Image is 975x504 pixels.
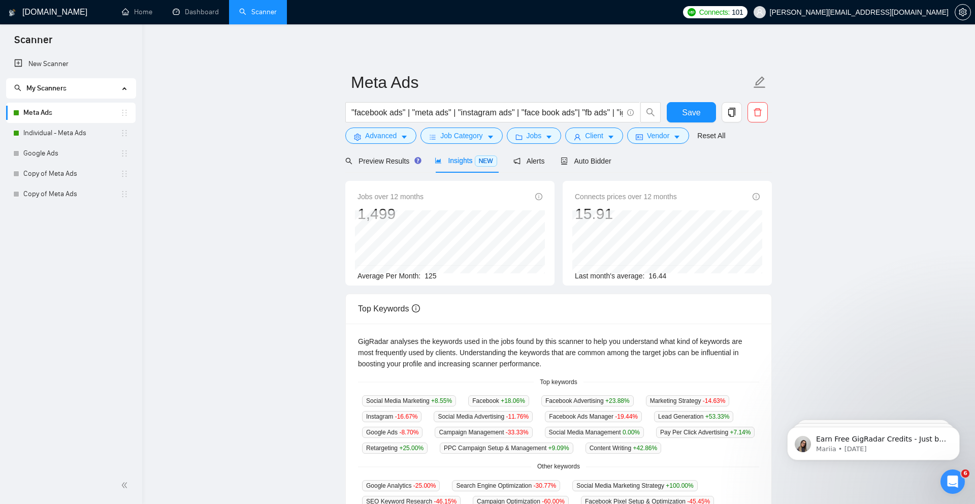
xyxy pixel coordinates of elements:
[14,54,127,74] a: New Scanner
[412,304,420,312] span: info-circle
[487,133,494,141] span: caret-down
[747,102,768,122] button: delete
[656,427,755,438] span: Pay Per Click Advertising
[545,427,644,438] span: Social Media Management
[120,190,128,198] span: holder
[753,193,760,200] span: info-circle
[627,128,689,144] button: idcardVendorcaret-down
[534,482,557,489] span: -30.77 %
[565,128,623,144] button: userClientcaret-down
[955,4,971,20] button: setting
[574,133,581,141] span: user
[732,7,743,18] span: 101
[730,429,751,436] span: +7.14 %
[515,133,523,141] span: folder
[722,108,741,117] span: copy
[633,445,657,452] span: +42.86 %
[623,429,640,436] span: 0.00 %
[420,128,502,144] button: barsJob Categorycaret-down
[772,405,975,477] iframe: Intercom notifications message
[399,429,418,436] span: -8.70 %
[435,427,532,438] span: Campaign Management
[362,411,421,422] span: Instagram
[501,397,525,404] span: +18.06 %
[641,108,660,117] span: search
[756,9,763,16] span: user
[425,272,436,280] span: 125
[535,193,542,200] span: info-circle
[6,164,136,184] li: Copy of Meta Ads
[435,156,497,165] span: Insights
[413,156,422,165] div: Tooltip anchor
[395,413,418,420] span: -16.67 %
[399,445,424,452] span: +25.00 %
[122,8,152,16] a: homeHome
[572,480,697,491] span: Social Media Marketing Strategy
[345,128,416,144] button: settingAdvancedcaret-down
[345,157,352,165] span: search
[239,8,277,16] a: searchScanner
[435,157,442,164] span: area-chart
[541,395,634,406] span: Facebook Advertising
[534,377,583,387] span: Top keywords
[615,413,638,420] span: -19.44 %
[23,103,120,123] a: Meta Ads
[6,143,136,164] li: Google Ads
[6,184,136,204] li: Copy of Meta Ads
[452,480,560,491] span: Search Engine Optimization
[646,395,730,406] span: Marketing Strategy
[955,8,971,16] a: setting
[413,482,436,489] span: -25.00 %
[440,130,482,141] span: Job Category
[561,157,568,165] span: robot
[23,164,120,184] a: Copy of Meta Ads
[575,272,644,280] span: Last month's average:
[23,184,120,204] a: Copy of Meta Ads
[753,76,766,89] span: edit
[648,272,666,280] span: 16.44
[468,395,529,406] span: Facebook
[365,130,397,141] span: Advanced
[531,462,586,471] span: Other keywords
[940,469,965,494] iframe: Intercom live chat
[429,133,436,141] span: bars
[575,204,677,224] div: 15.91
[362,395,456,406] span: Social Media Marketing
[120,170,128,178] span: holder
[440,443,573,454] span: PPC Campaign Setup & Management
[9,5,16,21] img: logo
[561,157,611,165] span: Auto Bidder
[586,443,662,454] span: Content Writing
[682,106,700,119] span: Save
[673,133,680,141] span: caret-down
[545,411,642,422] span: Facebook Ads Manager
[506,413,529,420] span: -11.76 %
[607,133,614,141] span: caret-down
[654,411,733,422] span: Lead Generation
[6,103,136,123] li: Meta Ads
[705,413,730,420] span: +53.33 %
[748,108,767,117] span: delete
[431,397,452,404] span: +8.55 %
[121,480,131,490] span: double-left
[666,482,693,489] span: +100.00 %
[513,157,545,165] span: Alerts
[351,70,751,95] input: Scanner name...
[362,480,440,491] span: Google Analytics
[6,33,60,54] span: Scanner
[627,109,634,116] span: info-circle
[14,84,21,91] span: search
[120,149,128,157] span: holder
[506,429,529,436] span: -33.33 %
[173,8,219,16] a: dashboardDashboard
[357,272,420,280] span: Average Per Month:
[362,443,428,454] span: Retargeting
[6,54,136,74] li: New Scanner
[513,157,521,165] span: notification
[14,84,67,92] span: My Scanners
[699,7,730,18] span: Connects:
